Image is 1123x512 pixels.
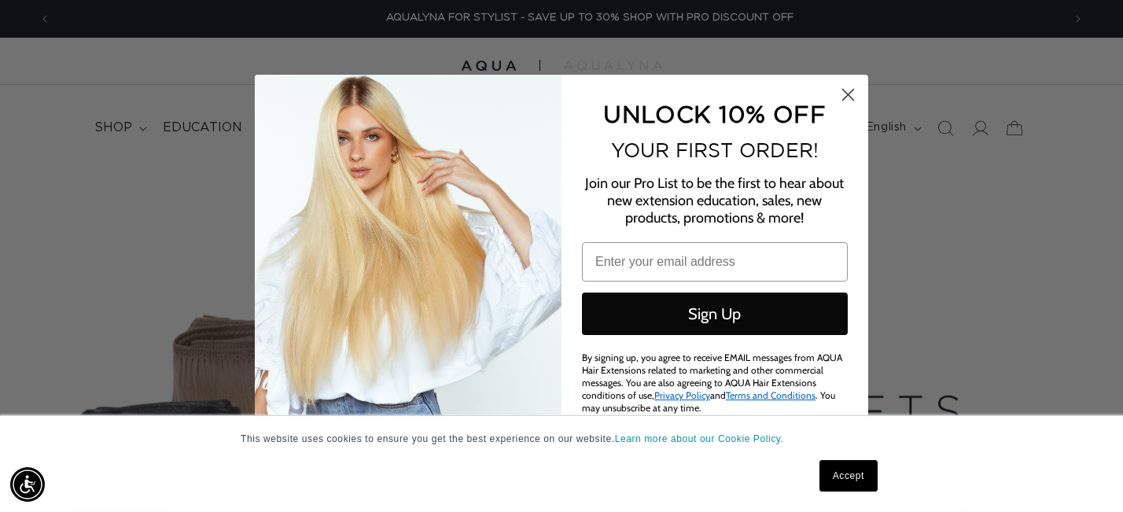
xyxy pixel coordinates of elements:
div: Accessibility Menu [10,467,45,502]
a: Learn more about our Cookie Policy. [615,433,784,444]
span: By signing up, you agree to receive EMAIL messages from AQUA Hair Extensions related to marketing... [582,352,842,414]
span: YOUR FIRST ORDER! [611,139,819,161]
span: Join our Pro List to be the first to hear about new extension education, sales, new products, pro... [586,175,845,227]
input: Enter your email address [582,242,848,282]
button: Close dialog [834,81,862,109]
span: UNLOCK 10% OFF [603,101,826,127]
a: Terms and Conditions [726,389,816,401]
a: Accept [819,460,878,492]
button: Sign Up [582,293,848,335]
p: This website uses cookies to ensure you get the best experience on our website. [241,432,882,446]
a: Privacy Policy [654,389,710,401]
img: daab8b0d-f573-4e8c-a4d0-05ad8d765127.png [255,75,561,437]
